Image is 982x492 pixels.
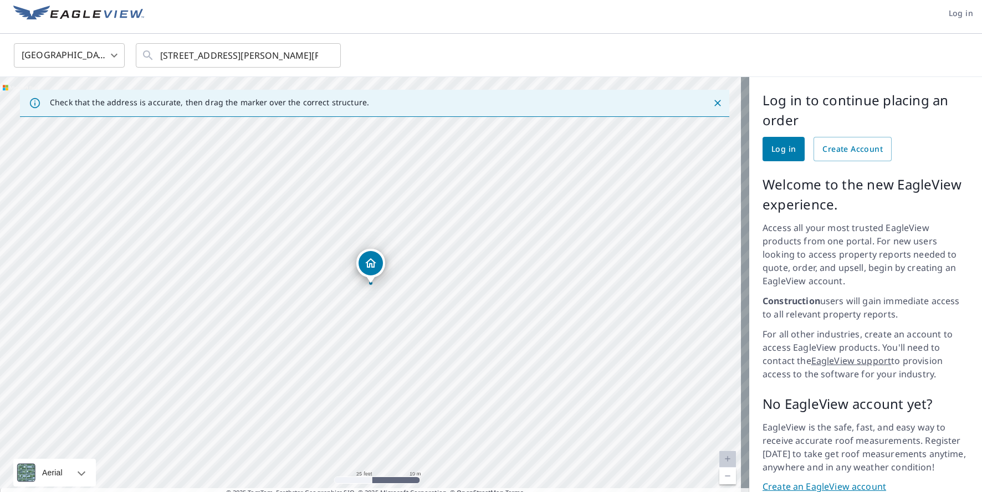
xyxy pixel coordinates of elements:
strong: Construction [763,295,820,307]
a: Log in [763,137,805,161]
p: Welcome to the new EagleView experience. [763,175,969,214]
img: EV Logo [13,6,144,22]
span: Log in [949,7,973,20]
a: Create Account [814,137,892,161]
a: Current Level 20, Zoom In Disabled [719,451,736,468]
p: Check that the address is accurate, then drag the marker over the correct structure. [50,98,369,107]
a: Current Level 20, Zoom Out [719,468,736,484]
a: EagleView support [811,355,892,367]
p: Log in to continue placing an order [763,90,969,130]
span: Create Account [822,142,883,156]
div: Aerial [13,459,96,486]
input: Search by address or latitude-longitude [160,40,318,71]
button: Close [710,96,725,110]
span: Log in [771,142,796,156]
div: [GEOGRAPHIC_DATA] [14,40,125,71]
p: users will gain immediate access to all relevant property reports. [763,294,969,321]
p: Access all your most trusted EagleView products from one portal. For new users looking to access ... [763,221,969,288]
p: EagleView is the safe, fast, and easy way to receive accurate roof measurements. Register [DATE] ... [763,421,969,474]
p: No EagleView account yet? [763,394,969,414]
div: Aerial [39,459,66,486]
p: For all other industries, create an account to access EagleView products. You'll need to contact ... [763,327,969,381]
div: Dropped pin, building 1, Residential property, 5339 W Hoover Dr Littleton, CO 80123 [356,249,385,283]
